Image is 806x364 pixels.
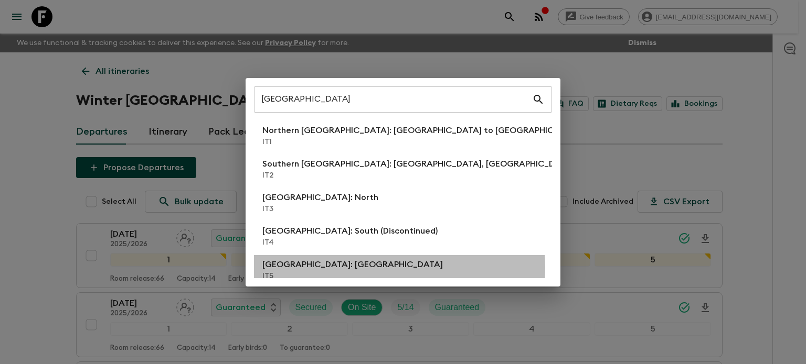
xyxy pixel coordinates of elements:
p: Northern [GEOGRAPHIC_DATA]: [GEOGRAPHIC_DATA] to [GEOGRAPHIC_DATA] [262,124,584,137]
p: IT5 [262,271,443,281]
p: IT3 [262,204,378,214]
p: [GEOGRAPHIC_DATA]: South (Discontinued) [262,225,438,237]
p: IT4 [262,237,438,248]
p: IT1 [262,137,584,147]
p: [GEOGRAPHIC_DATA]: [GEOGRAPHIC_DATA] [262,258,443,271]
input: Search adventures... [254,85,532,114]
p: [GEOGRAPHIC_DATA]: North [262,191,378,204]
p: Southern [GEOGRAPHIC_DATA]: [GEOGRAPHIC_DATA], [GEOGRAPHIC_DATA] & [GEOGRAPHIC_DATA] [262,158,673,170]
p: IT2 [262,170,673,181]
